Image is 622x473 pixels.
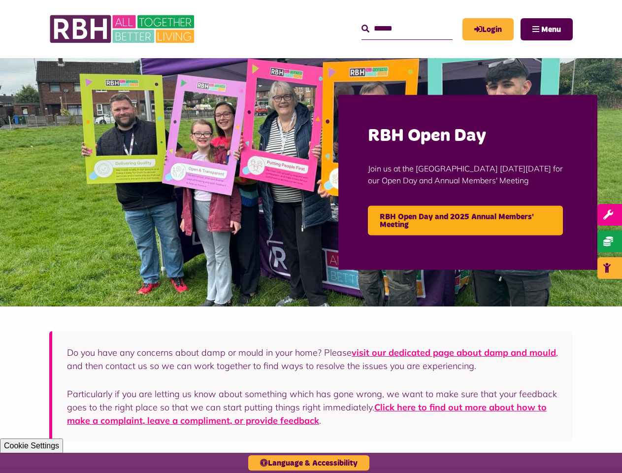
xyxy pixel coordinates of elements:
[462,18,514,40] a: MyRBH
[49,10,197,48] img: RBH
[541,26,561,34] span: Menu
[368,206,563,236] a: RBH Open Day and 2025 Annual Members' Meeting
[67,346,558,372] p: Do you have any concerns about damp or mould in your home? Please , and then contact us so we can...
[521,18,573,40] button: Navigation
[368,125,568,148] h2: RBH Open Day
[67,387,558,427] p: Particularly if you are letting us know about something which has gone wrong, we want to make sur...
[352,347,556,358] a: visit our dedicated page about damp and mould
[368,148,568,201] p: Join us at the [GEOGRAPHIC_DATA] [DATE][DATE] for our Open Day and Annual Members' Meeting
[248,455,369,471] button: Language & Accessibility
